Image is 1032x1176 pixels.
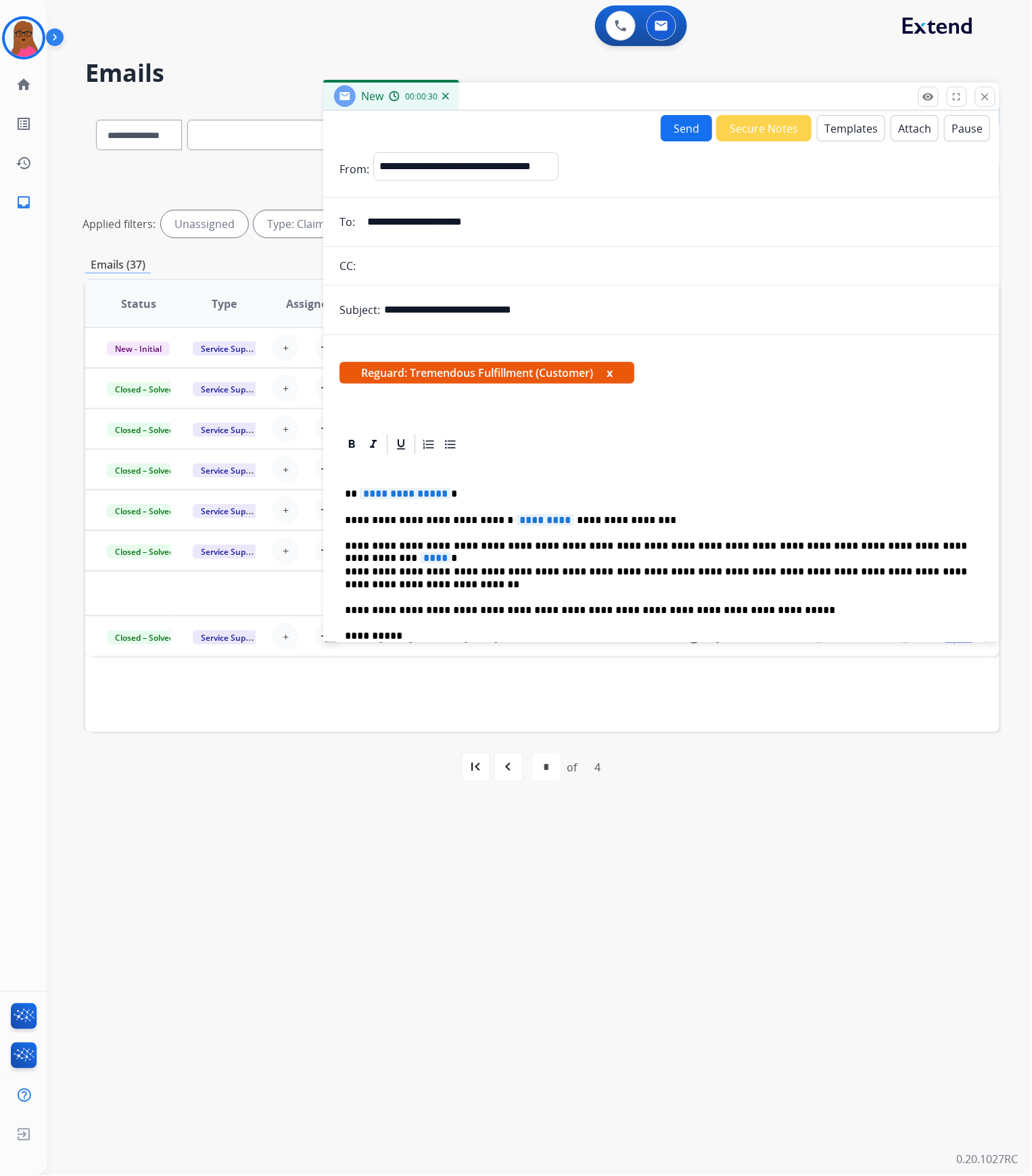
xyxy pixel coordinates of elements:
span: Closed – Solved [107,545,182,559]
span: New - Initial [107,342,170,356]
mat-icon: inbox [16,194,32,210]
span: Assignee [286,296,333,312]
span: Status [121,296,156,312]
button: Send [661,115,712,141]
div: Ordered List [419,434,439,455]
mat-icon: first_page [468,759,484,775]
div: of [567,759,578,775]
mat-icon: history [16,155,32,171]
mat-icon: person_add [321,340,337,356]
p: Emails (37) [85,256,151,273]
span: [DATE] [465,629,498,644]
mat-icon: content_copy [813,631,825,643]
mat-icon: person_add [321,502,337,518]
span: + [283,461,289,478]
mat-icon: navigate_before [500,759,517,775]
mat-icon: person_add [321,461,337,478]
span: Your Extend Claim [592,629,686,644]
button: Templates [817,115,885,141]
button: + [272,537,299,564]
mat-icon: home [16,76,32,93]
span: + [283,543,289,559]
mat-icon: fullscreen [951,91,963,103]
button: Secure Notes [716,115,812,141]
p: Applied filters: [83,216,156,232]
mat-icon: language [981,631,993,643]
span: Service Support [193,342,270,356]
mat-icon: list_alt [16,116,32,132]
p: To: [339,214,355,230]
div: Type: Claims Adjudication [254,210,430,238]
span: Service Support [193,631,270,645]
mat-icon: remove_red_eye [922,91,935,103]
span: Service Support [193,545,270,559]
h2: Emails [85,60,1000,87]
mat-icon: content_copy [899,631,911,643]
span: Reguard: Tremendous Fulfillment (Customer) [339,362,634,384]
span: Closed – Solved [107,504,182,518]
span: New [361,89,383,104]
span: + [283,629,289,645]
button: Attach [891,115,939,141]
div: Bold [342,434,362,455]
div: Unassigned [161,210,248,238]
span: Closed – Solved [107,382,182,397]
button: + [272,375,299,402]
span: Service Support [193,423,270,437]
mat-icon: person_add [321,629,337,645]
mat-icon: person_add [321,543,337,559]
mat-icon: person_add [321,380,337,397]
mat-icon: person_add [321,421,337,437]
button: x [607,365,613,381]
button: + [272,415,299,443]
span: + [283,421,289,437]
button: + [272,497,299,524]
span: [DATE] [379,629,413,644]
div: Bullet List [440,434,461,455]
p: From: [339,161,369,177]
span: Service Support [193,382,270,397]
button: + [272,334,299,361]
img: avatar [5,19,43,57]
div: 4 [584,754,612,781]
span: + [283,340,289,356]
span: Service Support [193,463,270,478]
span: Closed – Solved [107,631,182,645]
span: Type [212,296,237,312]
div: Italic [363,434,383,455]
p: Subject: [339,302,380,318]
mat-icon: close [979,91,991,103]
span: + [283,502,289,518]
button: Pause [944,115,990,141]
div: Underline [391,434,411,455]
span: + [283,380,289,397]
button: + [272,623,299,650]
span: Closed – Solved [107,423,182,437]
p: CC: [339,258,356,274]
span: 00:00:30 [405,91,438,102]
span: Service Support [193,504,270,518]
span: Closed – Solved [107,463,182,478]
button: + [272,456,299,483]
p: 0.20.1027RC [957,1152,1018,1168]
